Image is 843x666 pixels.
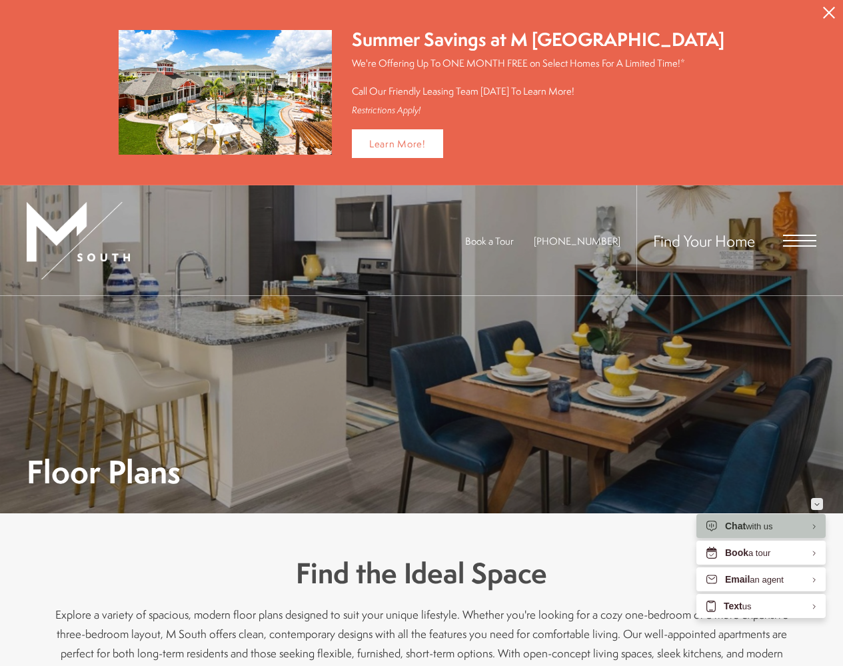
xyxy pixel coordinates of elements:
[27,202,130,279] img: MSouth
[465,234,514,248] a: Book a Tour
[352,56,724,98] p: We're Offering Up To ONE MONTH FREE on Select Homes For A Limited Time!* Call Our Friendly Leasin...
[783,235,816,247] button: Open Menu
[352,105,724,116] div: Restrictions Apply!
[119,30,332,155] img: Summer Savings at M South Apartments
[534,234,620,248] a: Call Us at 813-570-8014
[55,553,788,593] h3: Find the Ideal Space
[352,129,443,158] a: Learn More!
[653,230,755,251] a: Find Your Home
[534,234,620,248] span: [PHONE_NUMBER]
[352,27,724,53] div: Summer Savings at M [GEOGRAPHIC_DATA]
[27,457,181,487] h1: Floor Plans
